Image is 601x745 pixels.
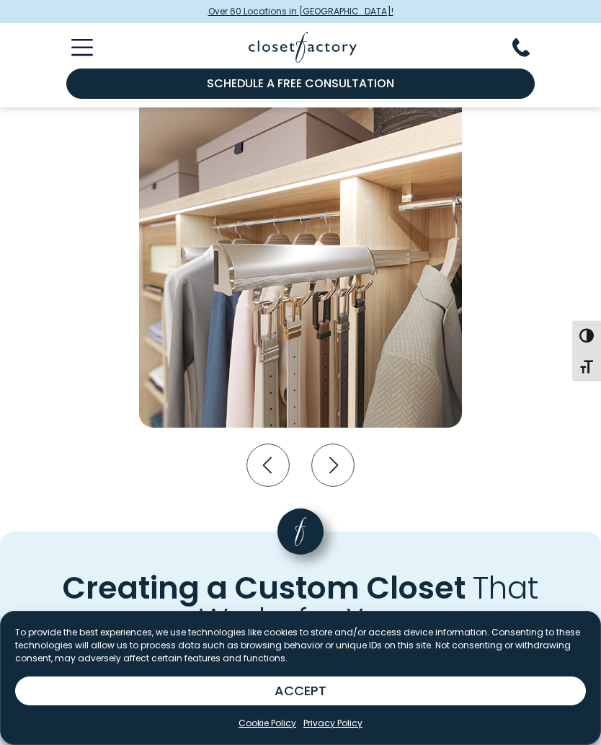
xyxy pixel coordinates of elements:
a: Privacy Policy [303,717,362,730]
span: That Works for You [199,566,538,641]
span: Creating a Custom Closet [63,566,466,609]
button: Next slide [307,439,359,491]
button: Toggle High Contrast [572,320,601,351]
button: ACCEPT [15,676,586,705]
span: Over 60 Locations in [GEOGRAPHIC_DATA]! [208,5,393,18]
button: Toggle Mobile Menu [54,39,93,56]
button: Previous slide [242,439,294,491]
p: To provide the best experiences, we use technologies like cookies to store and/or access device i... [15,626,586,665]
button: Toggle Font size [572,351,601,381]
img: Belt rack accessory [139,88,462,427]
img: Closet Factory Logo [249,32,357,63]
a: Cookie Policy [239,717,296,730]
button: Phone Number [512,38,547,57]
a: Schedule a Free Consultation [66,69,535,99]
